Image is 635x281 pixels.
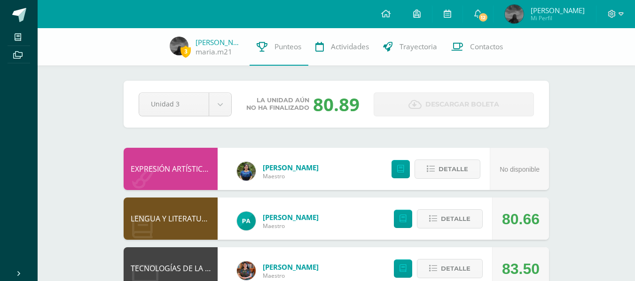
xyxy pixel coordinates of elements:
a: Punteos [250,28,308,66]
span: Actividades [331,42,369,52]
span: Contactos [470,42,503,52]
img: 6815c2fbd6b7d7283ad9e22e50ff5f78.png [170,37,188,55]
a: Actividades [308,28,376,66]
a: [PERSON_NAME] [263,213,319,222]
span: No disponible [500,166,540,173]
button: Detalle [415,159,480,179]
span: Unidad 3 [151,93,197,115]
a: Contactos [444,28,510,66]
div: EXPRESIÓN ARTÍSTICA (MOVIMIENTO) [124,148,218,190]
button: Detalle [417,209,483,228]
div: 80.66 [502,198,540,240]
span: [PERSON_NAME] [531,6,585,15]
span: Maestro [263,222,319,230]
span: 12 [478,12,488,23]
span: Trayectoria [400,42,437,52]
span: La unidad aún no ha finalizado [246,97,309,112]
a: [PERSON_NAME] [263,262,319,272]
span: Detalle [441,260,470,277]
a: Unidad 3 [139,93,231,116]
span: Punteos [274,42,301,52]
img: 53dbe22d98c82c2b31f74347440a2e81.png [237,212,256,230]
img: 60a759e8b02ec95d430434cf0c0a55c7.png [237,261,256,280]
a: [PERSON_NAME] [196,38,243,47]
a: [PERSON_NAME] [263,163,319,172]
img: 6815c2fbd6b7d7283ad9e22e50ff5f78.png [505,5,524,23]
div: 80.89 [313,92,360,116]
div: LENGUA Y LITERATURA 5 [124,197,218,240]
span: Detalle [439,160,468,178]
span: Descargar boleta [425,93,499,116]
a: Trayectoria [376,28,444,66]
span: Mi Perfil [531,14,585,22]
button: Detalle [417,259,483,278]
span: Maestro [263,272,319,280]
img: 36627948da5af62e6e4d36ba7d792ec8.png [237,162,256,181]
a: maria.m21 [196,47,232,57]
span: Maestro [263,172,319,180]
span: Detalle [441,210,470,228]
span: 3 [180,46,191,57]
